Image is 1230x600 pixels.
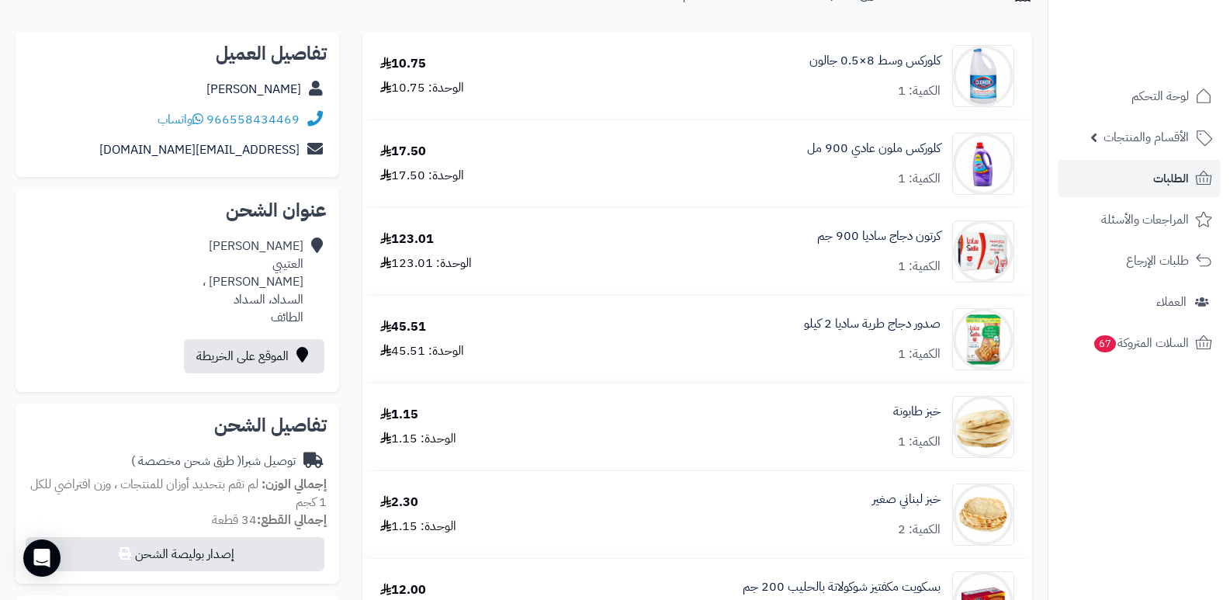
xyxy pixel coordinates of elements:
div: الوحدة: 10.75 [380,79,464,97]
div: توصيل شبرا [131,453,296,470]
span: الطلبات [1153,168,1189,189]
strong: إجمالي القطع: [257,511,327,529]
button: إصدار بوليصة الشحن [26,537,324,571]
a: كلوركس ملون عادي 900 مل [807,140,941,158]
h2: عنوان الشحن [28,201,327,220]
a: [PERSON_NAME] [206,80,301,99]
div: Open Intercom Messenger [23,539,61,577]
div: الوحدة: 17.50 [380,167,464,185]
span: لوحة التحكم [1131,85,1189,107]
div: الكمية: 1 [898,345,941,363]
span: السلات المتروكة [1093,332,1189,354]
a: كلوركس وسط 8×0.5 جالون [809,52,941,70]
div: الوحدة: 45.51 [380,342,464,360]
img: 1743094240-IMG_4704-90x90.jpeg [953,396,1013,458]
a: 966558434469 [206,110,300,129]
a: الموقع على الخريطة [184,339,324,373]
span: ( طرق شحن مخصصة ) [131,452,241,470]
div: [PERSON_NAME] العتيبي [PERSON_NAME] ، السداد، السداد الطائف [203,238,303,326]
small: 34 قطعة [212,511,327,529]
div: الكمية: 1 [898,170,941,188]
span: طلبات الإرجاع [1126,250,1189,272]
a: الطلبات [1058,160,1221,197]
img: logo-2.png [1124,43,1215,76]
img: 1675757141-agM6HIMPiXL5x9RQc91eRRxIoYvLi1uAHnweUC2B-90x90.jpg [953,133,1013,195]
a: المراجعات والأسئلة [1058,201,1221,238]
a: خبز لبناني صغير [872,491,941,508]
span: العملاء [1156,291,1187,313]
a: صدور دجاج طرية ساديا 2 كيلو [804,315,941,333]
div: 123.01 [380,231,434,248]
a: خبز طابونة [893,403,941,421]
div: الوحدة: 123.01 [380,255,472,272]
span: 67 [1094,335,1116,352]
a: بسكويت مكفتيز شوكولاتة بالحليب 200 جم [743,578,941,596]
a: [EMAIL_ADDRESS][DOMAIN_NAME] [99,140,300,159]
div: 1.15 [380,406,418,424]
h2: تفاصيل الشحن [28,416,327,435]
div: 2.30 [380,494,418,512]
a: لوحة التحكم [1058,78,1221,115]
div: 12.00 [380,581,426,599]
span: لم تقم بتحديد أوزان للمنتجات ، وزن افتراضي للكل 1 كجم [30,475,327,512]
div: الكمية: 1 [898,258,941,276]
img: 1673807150-6281065016401-90x90.jpg [953,45,1013,107]
div: 17.50 [380,143,426,161]
span: المراجعات والأسئلة [1101,209,1189,231]
strong: إجمالي الوزن: [262,475,327,494]
div: الكمية: 1 [898,82,941,100]
div: الوحدة: 1.15 [380,518,456,536]
div: الكمية: 1 [898,433,941,451]
img: 1665822513-eDMl9ERPDmddTC91NFQphgHaHa-90x90.jpg [953,484,1013,546]
div: 45.51 [380,318,426,336]
a: العملاء [1058,283,1221,321]
a: واتساب [158,110,203,129]
div: 10.75 [380,55,426,73]
a: طلبات الإرجاع [1058,242,1221,279]
h2: تفاصيل العميل [28,44,327,63]
div: الوحدة: 1.15 [380,430,456,448]
span: الأقسام والمنتجات [1104,127,1189,148]
a: السلات المتروكة67 [1058,324,1221,362]
div: الكمية: 2 [898,521,941,539]
a: كرتون دجاج ساديا 900 جم [817,227,941,245]
img: 2499cfe4529693e014f33d0ef8dfbea24380-90x90.jpg [953,308,1013,370]
img: 1664626426-152.2-90x90.jpg [953,220,1013,283]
